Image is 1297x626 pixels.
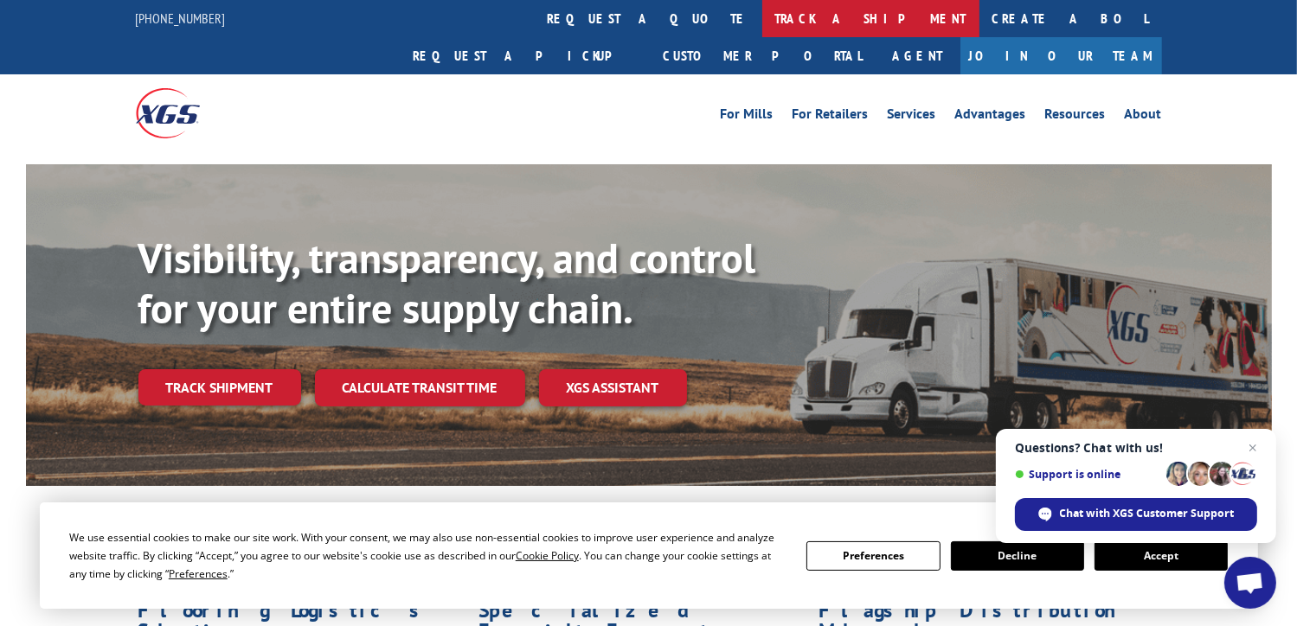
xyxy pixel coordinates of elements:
span: Chat with XGS Customer Support [1060,506,1235,521]
a: Services [888,107,936,126]
button: Decline [951,541,1084,571]
div: We use essential cookies to make our site work. With your consent, we may also use non-essential ... [69,528,786,583]
a: Join Our Team [960,37,1162,74]
a: For Retailers [793,107,869,126]
button: Preferences [806,541,940,571]
span: Questions? Chat with us! [1015,441,1257,455]
a: Track shipment [138,369,301,406]
a: Agent [876,37,960,74]
button: Accept [1095,541,1228,571]
a: Resources [1045,107,1106,126]
span: Close chat [1242,438,1263,458]
a: Request a pickup [401,37,651,74]
span: Cookie Policy [516,548,579,563]
div: Chat with XGS Customer Support [1015,498,1257,531]
a: Calculate transit time [315,369,525,406]
a: XGS ASSISTANT [539,369,687,406]
a: About [1125,107,1162,126]
div: Cookie Consent Prompt [40,502,1258,609]
a: Advantages [955,107,1026,126]
a: [PHONE_NUMBER] [136,10,226,27]
span: Preferences [169,566,228,581]
a: Customer Portal [651,37,876,74]
b: Visibility, transparency, and control for your entire supply chain. [138,231,756,335]
a: For Mills [721,107,774,126]
span: Support is online [1015,468,1160,481]
div: Open chat [1224,557,1276,609]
